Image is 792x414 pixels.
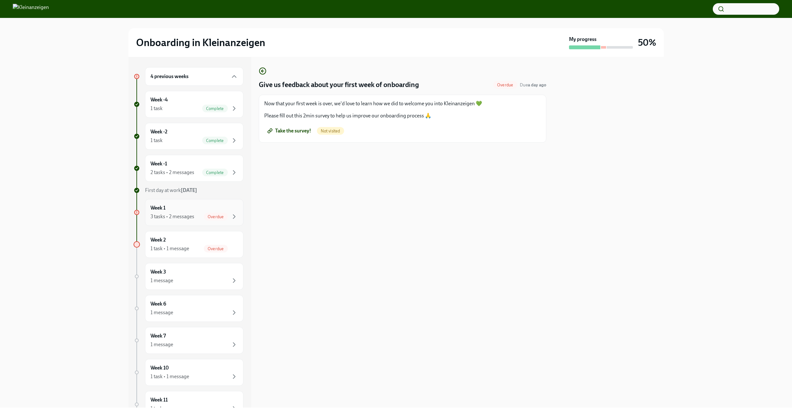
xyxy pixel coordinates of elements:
[150,245,189,252] div: 1 task • 1 message
[569,36,596,43] strong: My progress
[150,277,173,284] div: 1 message
[204,214,227,219] span: Overdue
[204,246,227,251] span: Overdue
[150,160,167,167] h6: Week -1
[259,80,419,90] h4: Give us feedback about your first week of onboarding
[150,373,189,380] div: 1 task • 1 message
[150,300,166,307] h6: Week 6
[134,123,243,150] a: Week -21 taskComplete
[134,199,243,226] a: Week 13 tasks • 2 messagesOverdue
[134,231,243,258] a: Week 21 task • 1 messageOverdue
[528,82,546,88] strong: a day ago
[150,128,167,135] h6: Week -2
[150,268,166,275] h6: Week 3
[269,128,311,134] span: Take the survey!
[202,170,228,175] span: Complete
[145,67,243,86] div: 4 previous weeks
[150,169,194,176] div: 2 tasks • 2 messages
[150,364,169,371] h6: Week 10
[134,263,243,290] a: Week 31 message
[150,105,163,112] div: 1 task
[150,341,173,348] div: 1 message
[520,82,546,88] span: Due
[150,137,163,144] div: 1 task
[134,359,243,386] a: Week 101 task • 1 message
[134,187,243,194] a: First day at work[DATE]
[264,124,316,137] a: Take the survey!
[493,83,517,87] span: Overdue
[134,327,243,354] a: Week 71 message
[150,204,165,211] h6: Week 1
[317,129,344,133] span: Not visited
[150,405,163,412] div: 1 task
[202,138,228,143] span: Complete
[150,309,173,316] div: 1 message
[264,112,541,119] p: Please fill out this 2min survey to help us improve our onboarding process 🙏
[145,187,197,193] span: First day at work
[638,37,656,48] h3: 50%
[181,187,197,193] strong: [DATE]
[134,155,243,182] a: Week -12 tasks • 2 messagesComplete
[264,100,541,107] p: Now that your first week is over, we'd love to learn how we did to welcome you into Kleinanzeigen 💚
[150,73,188,80] h6: 4 previous weeks
[150,332,166,339] h6: Week 7
[134,91,243,118] a: Week -41 taskComplete
[520,82,546,88] span: October 12th, 2025 08:10
[134,295,243,322] a: Week 61 message
[150,396,168,403] h6: Week 11
[150,213,194,220] div: 3 tasks • 2 messages
[150,236,166,243] h6: Week 2
[136,36,265,49] h2: Onboarding in Kleinanzeigen
[13,4,49,14] img: Kleinanzeigen
[150,96,168,103] h6: Week -4
[202,106,228,111] span: Complete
